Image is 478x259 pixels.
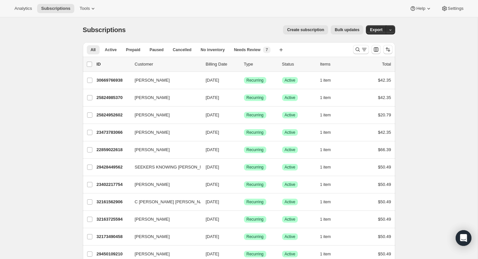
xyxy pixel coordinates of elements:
span: Tools [80,6,90,11]
span: 1 item [320,95,331,100]
span: SEEKERS KNOWING [PERSON_NAME] [135,164,213,170]
p: 32173490458 [97,233,130,240]
span: $42.35 [378,130,391,135]
span: Settings [448,6,464,11]
span: [PERSON_NAME] [135,147,170,153]
button: Subscriptions [37,4,74,13]
span: Active [285,251,296,257]
p: 25824985370 [97,94,130,101]
span: [PERSON_NAME] [135,251,170,257]
div: 22859022618[PERSON_NAME][DATE]SuccessRecurringSuccessActive1 item$66.39 [97,145,391,154]
button: 1 item [320,232,338,241]
div: 32163725594[PERSON_NAME][DATE]SuccessRecurringSuccessActive1 item$50.49 [97,215,391,224]
span: [DATE] [206,130,219,135]
span: Help [416,6,425,11]
span: [PERSON_NAME] [135,233,170,240]
p: 32163725594 [97,216,130,223]
span: Recurring [247,234,264,239]
span: Subscriptions [83,26,126,33]
span: $50.49 [378,182,391,187]
div: 29428449562SEEKERS KNOWING [PERSON_NAME][DATE]SuccessRecurringSuccessActive1 item$50.49 [97,163,391,172]
span: 1 item [320,251,331,257]
span: 1 item [320,217,331,222]
button: 1 item [320,76,338,85]
p: 25824952602 [97,112,130,118]
span: [PERSON_NAME] [135,216,170,223]
button: Analytics [11,4,36,13]
div: IDCustomerBilling DateTypeStatusItemsTotal [97,61,391,68]
button: Settings [437,4,467,13]
p: 32161562906 [97,199,130,205]
p: 30669766938 [97,77,130,84]
p: Status [282,61,315,68]
span: Recurring [247,165,264,170]
button: 1 item [320,110,338,120]
span: Active [285,147,296,152]
span: Analytics [14,6,32,11]
span: Active [285,217,296,222]
span: Active [285,95,296,100]
button: Create subscription [283,25,328,34]
div: Open Intercom Messenger [456,230,471,246]
button: 1 item [320,145,338,154]
span: 1 item [320,234,331,239]
span: [DATE] [206,112,219,117]
button: 1 item [320,215,338,224]
span: No inventory [201,47,225,52]
span: Prepaid [126,47,140,52]
button: Search and filter results [353,45,369,54]
button: [PERSON_NAME] [131,92,197,103]
span: Active [285,234,296,239]
span: 1 item [320,182,331,187]
button: 1 item [320,180,338,189]
span: Active [285,112,296,118]
p: 29450109210 [97,251,130,257]
button: 1 item [320,197,338,207]
span: $42.35 [378,78,391,83]
p: Billing Date [206,61,239,68]
span: Recurring [247,130,264,135]
button: Export [366,25,386,34]
button: Help [406,4,436,13]
span: Subscriptions [41,6,70,11]
div: 32161562906C [PERSON_NAME] [PERSON_NAME][DATE]SuccessRecurringSuccessActive1 item$50.49 [97,197,391,207]
span: Export [370,27,382,32]
span: Needs Review [234,47,261,52]
span: [DATE] [206,234,219,239]
span: 1 item [320,112,331,118]
span: Recurring [247,182,264,187]
span: 1 item [320,130,331,135]
span: [PERSON_NAME] [135,181,170,188]
button: 1 item [320,249,338,259]
span: 1 item [320,147,331,152]
p: 23402217754 [97,181,130,188]
span: $20.79 [378,112,391,117]
button: [PERSON_NAME] [131,127,197,138]
span: Active [285,78,296,83]
button: Tools [76,4,100,13]
span: Active [285,130,296,135]
span: Recurring [247,95,264,100]
button: [PERSON_NAME] [131,231,197,242]
span: Bulk updates [335,27,359,32]
button: Customize table column order and visibility [371,45,381,54]
span: Recurring [247,78,264,83]
button: [PERSON_NAME] [131,75,197,86]
button: Bulk updates [331,25,363,34]
div: 29450109210[PERSON_NAME][DATE]SuccessRecurringSuccessActive1 item$50.49 [97,249,391,259]
button: [PERSON_NAME] [131,179,197,190]
span: $50.49 [378,217,391,222]
div: 25824952602[PERSON_NAME][DATE]SuccessRecurringSuccessActive1 item$20.79 [97,110,391,120]
p: 22859022618 [97,147,130,153]
span: [PERSON_NAME] [135,112,170,118]
span: 1 item [320,78,331,83]
p: 29428449562 [97,164,130,170]
button: Create new view [276,45,286,54]
p: Customer [135,61,201,68]
span: [DATE] [206,182,219,187]
span: Recurring [247,251,264,257]
div: 32173490458[PERSON_NAME][DATE]SuccessRecurringSuccessActive1 item$50.49 [97,232,391,241]
span: 1 item [320,199,331,205]
span: $50.49 [378,234,391,239]
span: [DATE] [206,199,219,204]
